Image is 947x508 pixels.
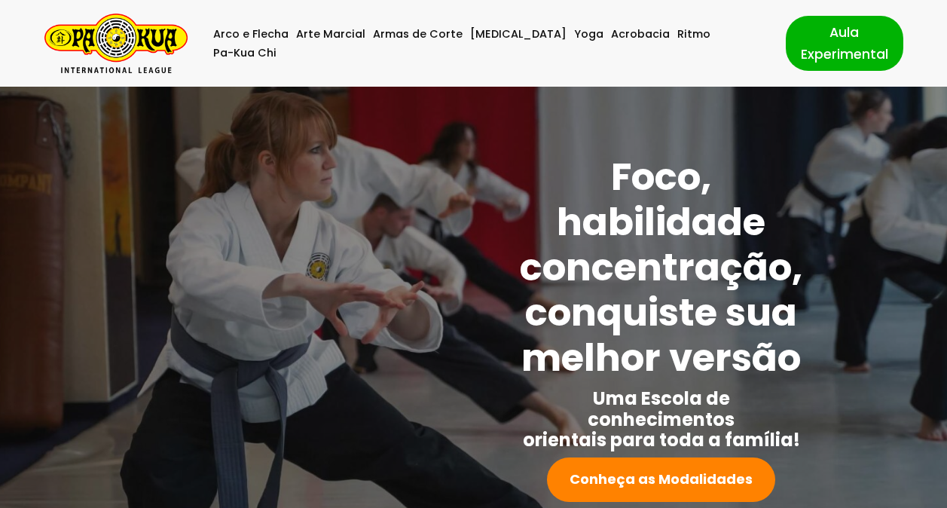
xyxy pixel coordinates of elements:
a: Acrobacia [611,25,670,44]
a: Pa-Kua Chi [213,44,276,63]
a: Aula Experimental [786,16,903,70]
a: [MEDICAL_DATA] [470,25,567,44]
a: Arte Marcial [296,25,365,44]
div: Menu primário [210,25,763,63]
a: Conheça as Modalidades [547,458,775,502]
a: Armas de Corte [373,25,463,44]
a: Arco e Flecha [213,25,289,44]
strong: Conheça as Modalidades [570,470,753,488]
a: Pa-Kua Brasil Uma Escola de conhecimentos orientais para toda a família. Foco, habilidade concent... [44,14,188,73]
strong: Uma Escola de conhecimentos orientais para toda a família! [523,386,800,451]
a: Yoga [574,25,603,44]
strong: Foco, habilidade concentração, conquiste sua melhor versão [520,150,802,384]
a: Ritmo [677,25,710,44]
